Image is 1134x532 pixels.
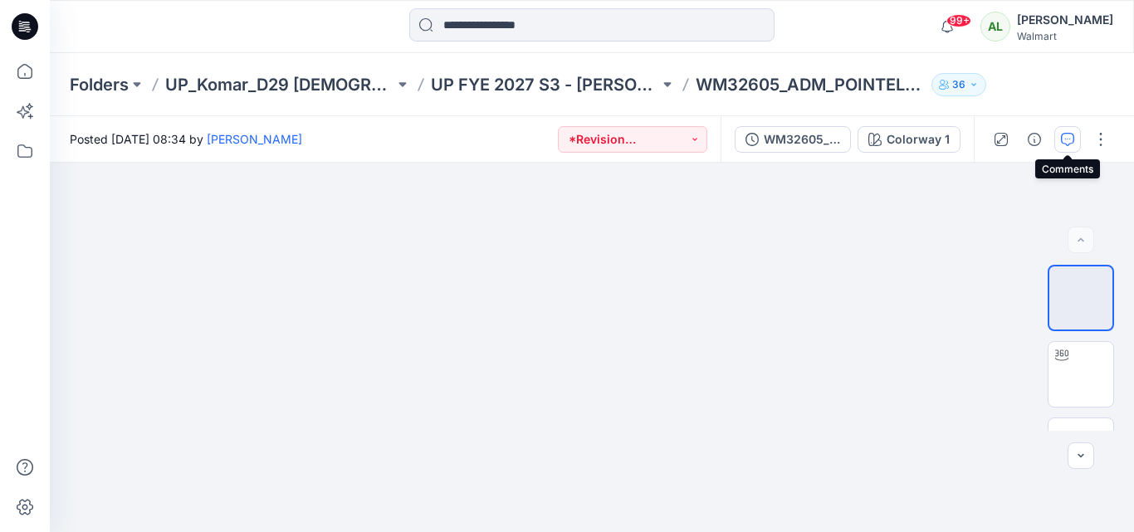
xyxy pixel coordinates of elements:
a: Folders [70,73,129,96]
div: Colorway 1 [887,130,950,149]
button: 36 [931,73,986,96]
a: [PERSON_NAME] [207,132,302,146]
p: WM32605_ADM_POINTELLE TANK [696,73,925,96]
span: 99+ [946,14,971,27]
a: UP FYE 2027 S3 - [PERSON_NAME] D29 [DEMOGRAPHIC_DATA] Sleepwear [431,73,660,96]
div: [PERSON_NAME] [1017,10,1113,30]
p: 36 [952,76,965,94]
span: Posted [DATE] 08:34 by [70,130,302,148]
button: Details [1021,126,1048,153]
div: AL [980,12,1010,41]
button: Colorway 1 [858,126,960,153]
button: WM32605_ADM_POINTELLE TANK [735,126,851,153]
div: Walmart [1017,30,1113,42]
a: UP_Komar_D29 [DEMOGRAPHIC_DATA] Sleep [165,73,394,96]
div: WM32605_ADM_POINTELLE TANK [764,130,840,149]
